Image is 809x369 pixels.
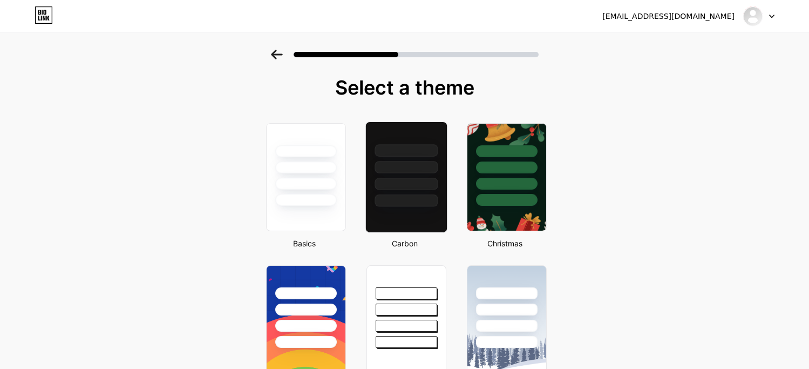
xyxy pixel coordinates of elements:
img: Hassan Hassan [743,6,763,26]
div: Carbon [363,238,446,249]
div: Basics [263,238,346,249]
div: Select a theme [262,77,548,98]
div: Christmas [464,238,547,249]
div: [EMAIL_ADDRESS][DOMAIN_NAME] [602,11,735,22]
